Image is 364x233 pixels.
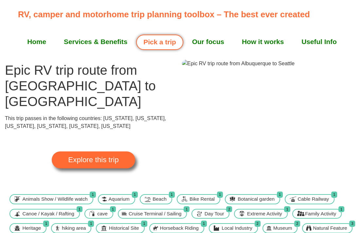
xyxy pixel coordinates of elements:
a: Explore this trip [52,151,135,168]
a: Our focus [183,34,233,50]
span: Natural Feature [311,225,349,232]
a: Pick a trip [136,35,183,50]
span: 1 [90,192,96,198]
span: This trip passes in the following countries: [US_STATE], [US_STATE], [US_STATE], [US_STATE], [US_... [5,116,166,129]
span: 1 [338,206,344,212]
a: Home [18,34,55,50]
span: 1 [331,192,337,198]
span: 1 [110,206,116,212]
span: 1 [77,206,82,212]
span: 1 [88,221,94,227]
span: 1 [217,192,223,198]
h1: Epic RV trip route from [GEOGRAPHIC_DATA] to [GEOGRAPHIC_DATA] [5,62,182,109]
a: Services & Benefits [55,34,136,50]
span: Horseback Riding [158,225,200,232]
span: Day Tour [203,210,226,218]
span: 1 [284,206,290,212]
span: Cruise Terminal / Sailing [127,210,183,218]
span: Canoe / Kayak / Rafting [21,210,76,218]
span: Explore this trip [68,156,118,163]
span: 1 [141,221,147,227]
span: Heritage [21,225,43,232]
span: Extreme Activity [246,210,284,218]
span: Animals Show / Wildlife watch [21,195,89,203]
span: 1 [43,221,49,227]
span: 1 [169,192,175,198]
span: Family Activity [303,210,338,218]
a: Useful Info [293,34,345,50]
span: 2 [294,221,300,227]
span: 1 [184,206,190,212]
img: Epic RV trip route from Albuquerque to Seattle [182,60,295,68]
span: 1 [201,221,207,227]
p: RV, camper and motorhome trip planning toolbox – The best ever created [18,8,350,21]
a: How it works [233,34,293,50]
span: 3 [349,221,355,227]
span: hiking area [60,225,87,232]
span: 1 [277,192,283,198]
span: Beach [151,195,168,203]
span: Botanical garden [236,195,276,203]
span: Cable Railway [296,195,331,203]
span: 1 [132,192,138,198]
span: Aquarium [107,195,131,203]
span: 2 [226,206,232,212]
span: Local Industry [220,225,254,232]
span: 2 [255,221,261,227]
span: Historical Site [107,225,141,232]
span: Bike Rental [188,195,216,203]
span: Museum [272,225,294,232]
nav: Menu [18,34,346,50]
span: cave [96,210,109,218]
